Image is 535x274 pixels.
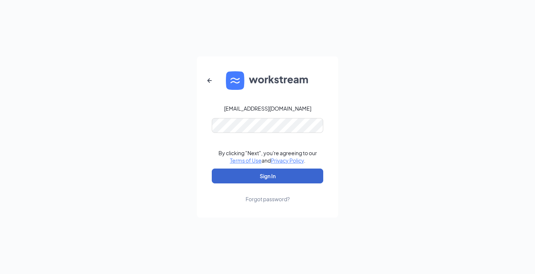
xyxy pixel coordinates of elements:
[212,169,323,183] button: Sign In
[218,149,317,164] div: By clicking "Next", you're agreeing to our and .
[201,72,218,89] button: ArrowLeftNew
[205,76,214,85] svg: ArrowLeftNew
[230,157,262,164] a: Terms of Use
[246,183,290,203] a: Forgot password?
[224,105,311,112] div: [EMAIL_ADDRESS][DOMAIN_NAME]
[226,71,309,90] img: WS logo and Workstream text
[271,157,304,164] a: Privacy Policy
[246,195,290,203] div: Forgot password?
